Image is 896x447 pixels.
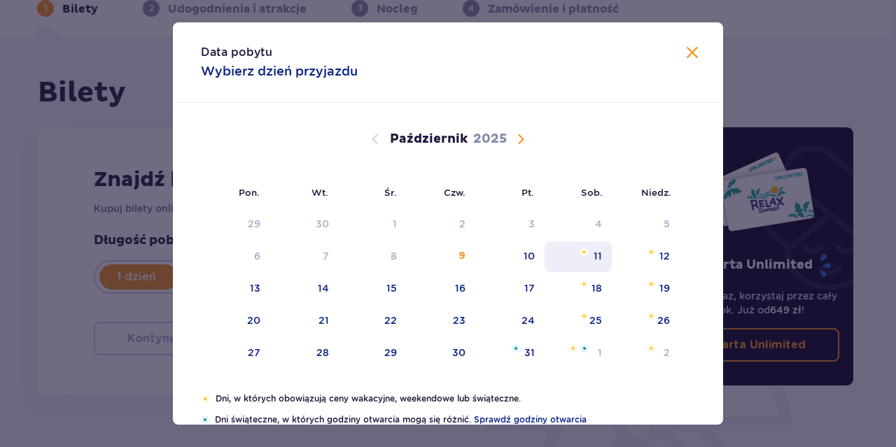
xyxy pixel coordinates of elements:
[444,187,465,198] small: Czw.
[339,306,407,336] td: środa, 22 października 2025
[647,280,656,288] img: Pomarańczowa gwiazdka
[647,344,656,353] img: Pomarańczowa gwiazdka
[452,346,465,360] div: 30
[612,338,680,369] td: niedziela, 2 listopada 2025
[612,274,680,304] td: niedziela, 19 października 2025
[580,248,589,256] img: Pomarańczowa gwiazdka
[545,241,612,272] td: sobota, 11 października 2025
[384,187,397,198] small: Śr.
[323,249,329,263] div: 7
[612,241,680,272] td: niedziela, 12 października 2025
[384,346,397,360] div: 29
[524,346,535,360] div: 31
[318,313,329,327] div: 21
[580,280,589,288] img: Pomarańczowa gwiazdka
[458,249,465,263] div: 9
[521,313,535,327] div: 24
[201,45,272,60] p: Data pobytu
[524,281,535,295] div: 17
[367,131,384,148] button: Poprzedni miesiąc
[339,338,407,369] td: środa, 29 października 2025
[641,187,671,198] small: Niedz.
[254,249,260,263] div: 6
[659,281,670,295] div: 19
[475,274,545,304] td: piątek, 17 października 2025
[247,313,260,327] div: 20
[311,187,328,198] small: Wt.
[612,209,680,240] td: Data niedostępna. niedziela, 5 października 2025
[581,187,603,198] small: Sob.
[339,274,407,304] td: środa, 15 października 2025
[684,45,701,62] button: Zamknij
[407,241,476,272] td: czwartek, 9 października 2025
[595,217,602,231] div: 4
[657,313,670,327] div: 26
[270,274,339,304] td: wtorek, 14 października 2025
[473,131,507,148] p: 2025
[664,346,670,360] div: 2
[248,346,260,360] div: 27
[201,306,270,336] td: poniedziałek, 20 października 2025
[407,274,476,304] td: czwartek, 16 października 2025
[407,306,476,336] td: czwartek, 23 października 2025
[201,274,270,304] td: poniedziałek, 13 października 2025
[316,217,329,231] div: 30
[568,344,577,353] img: Pomarańczowa gwiazdka
[512,344,520,353] img: Niebieska gwiazdka
[647,312,656,320] img: Pomarańczowa gwiazdka
[215,413,695,426] p: Dni świąteczne, w których godziny otwarcia mogą się różnić.
[318,281,329,295] div: 14
[459,217,465,231] div: 2
[201,209,270,240] td: Data niedostępna. poniedziałek, 29 września 2025
[239,187,260,198] small: Pon.
[384,313,397,327] div: 22
[594,249,602,263] div: 11
[391,249,397,263] div: 8
[545,274,612,304] td: sobota, 18 października 2025
[407,209,476,240] td: Data niedostępna. czwartek, 2 października 2025
[545,209,612,240] td: Data niedostępna. sobota, 4 października 2025
[316,346,329,360] div: 28
[545,306,612,336] td: sobota, 25 października 2025
[201,241,270,272] td: Data niedostępna. poniedziałek, 6 października 2025
[659,249,670,263] div: 12
[475,241,545,272] td: piątek, 10 października 2025
[664,217,670,231] div: 5
[216,392,695,405] p: Dni, w których obowiązują ceny wakacyjne, weekendowe lub świąteczne.
[201,416,209,424] img: Niebieska gwiazdka
[270,241,339,272] td: Data niedostępna. wtorek, 7 października 2025
[647,248,656,256] img: Pomarańczowa gwiazdka
[545,338,612,369] td: sobota, 1 listopada 2025
[580,312,589,320] img: Pomarańczowa gwiazdka
[455,281,465,295] div: 16
[339,241,407,272] td: Data niedostępna. środa, 8 października 2025
[453,313,465,327] div: 23
[201,338,270,369] td: poniedziałek, 27 października 2025
[474,413,587,426] a: Sprawdź godziny otwarcia
[270,338,339,369] td: wtorek, 28 października 2025
[521,187,534,198] small: Pt.
[589,313,602,327] div: 25
[591,281,602,295] div: 18
[528,217,535,231] div: 3
[270,306,339,336] td: wtorek, 21 października 2025
[339,209,407,240] td: Data niedostępna. środa, 1 października 2025
[598,346,602,360] div: 1
[390,131,468,148] p: Październik
[475,306,545,336] td: piątek, 24 października 2025
[612,306,680,336] td: niedziela, 26 października 2025
[248,217,260,231] div: 29
[407,338,476,369] td: czwartek, 30 października 2025
[580,344,589,353] img: Niebieska gwiazdka
[250,281,260,295] div: 13
[386,281,397,295] div: 15
[393,217,397,231] div: 1
[475,338,545,369] td: piątek, 31 października 2025
[475,209,545,240] td: Data niedostępna. piątek, 3 października 2025
[524,249,535,263] div: 10
[201,63,358,80] p: Wybierz dzień przyjazdu
[201,395,210,403] img: Pomarańczowa gwiazdka
[270,209,339,240] td: Data niedostępna. wtorek, 30 września 2025
[512,131,529,148] button: Następny miesiąc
